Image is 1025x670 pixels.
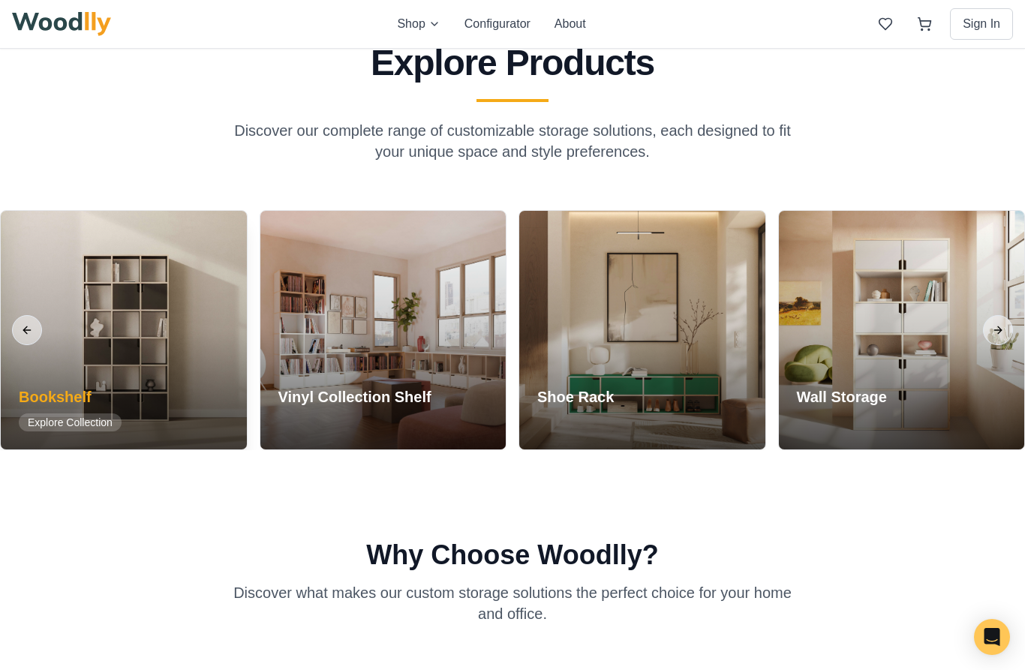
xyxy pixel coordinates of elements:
[950,8,1013,40] button: Sign In
[19,413,122,431] span: Explore Collection
[224,120,801,162] p: Discover our complete range of customizable storage solutions, each designed to fit your unique s...
[12,12,111,36] img: Woodlly
[464,15,531,33] button: Configurator
[278,413,381,431] span: Explore Collection
[797,386,900,407] h3: Wall Storage
[797,413,900,431] span: Explore Collection
[224,582,801,624] p: Discover what makes our custom storage solutions the perfect choice for your home and office.
[397,15,440,33] button: Shop
[537,386,640,407] h3: Shoe Rack
[555,15,586,33] button: About
[18,45,1007,81] h2: Explore Products
[12,540,1013,570] h2: Why Choose Woodlly?
[974,619,1010,655] div: Open Intercom Messenger
[19,386,122,407] h3: Bookshelf
[537,413,640,431] span: Explore Collection
[278,386,431,407] h3: Vinyl Collection Shelf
